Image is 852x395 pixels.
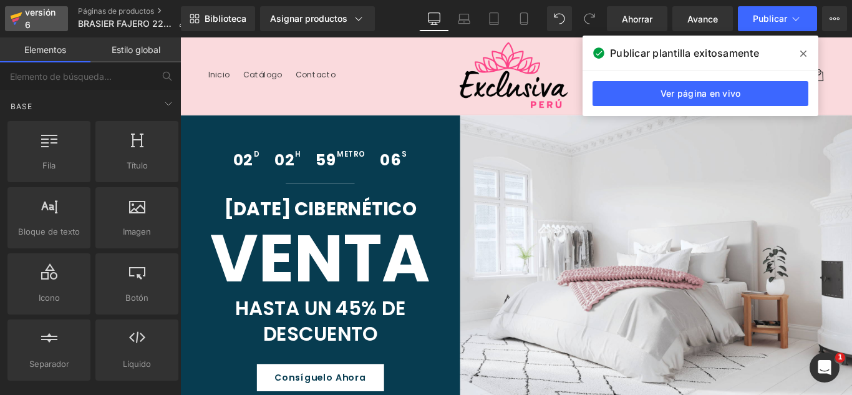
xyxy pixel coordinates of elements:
font: Botón [125,293,148,303]
font: BRASIER FAJERO 22-09 [78,18,178,29]
a: Ver página en vivo [593,81,808,106]
font: 02 [59,125,81,150]
font: H [129,125,136,137]
font: Publicar plantilla exitosamente [610,47,759,59]
a: Nueva Biblioteca [181,6,255,31]
font: 06 [225,125,248,150]
font: Separador [29,359,69,369]
a: versión 6 [5,6,68,31]
font: Consíguelo ahora [106,375,209,389]
font: Avance [687,14,718,24]
summary: Búsqueda [649,29,676,56]
font: Bloque de texto [18,227,80,237]
font: D [83,125,90,137]
a: Móvil [509,6,539,31]
font: HASTA UN 45% DE DESCUENTO [62,289,253,348]
font: Contacto [129,36,175,48]
button: Más [822,6,847,31]
font: Publicar [753,13,787,24]
a: Páginas de productos [78,6,197,16]
button: Publicar [738,6,817,31]
img: Exclusiva Perú [312,5,437,80]
button: Rehacer [577,6,602,31]
font: Fila [42,160,56,170]
font: Páginas de productos [78,6,154,16]
a: Contacto [122,29,182,55]
font: Estilo global [112,44,160,55]
font: Asignar productos [270,13,347,24]
font: 59 [152,125,175,150]
font: Título [127,160,148,170]
font: VENTA [34,197,281,300]
font: Biblioteca [205,13,246,24]
a: Avance [672,6,733,31]
font: Inicio [31,36,56,48]
a: Catálogo [64,29,122,55]
font: Base [11,102,32,111]
a: Computadora portátil [449,6,479,31]
a: Inicio [24,29,64,55]
font: Icono [39,293,60,303]
font: 02 [106,125,128,150]
a: Tableta [479,6,509,31]
font: S [249,125,255,137]
font: Imagen [123,227,151,237]
font: Ver página en vivo [661,88,741,99]
font: [DATE] CIBERNÉTICO [49,178,266,207]
font: Ahorrar [622,14,652,24]
a: De oficina [419,6,449,31]
iframe: Chat en vivo de Intercom [810,353,840,383]
font: Catálogo [71,36,115,48]
font: Elementos [24,44,66,55]
font: versión 6 [25,7,56,30]
font: METRO [176,125,208,137]
button: Deshacer [547,6,572,31]
font: 1 [838,353,843,361]
font: Líquido [123,359,151,369]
